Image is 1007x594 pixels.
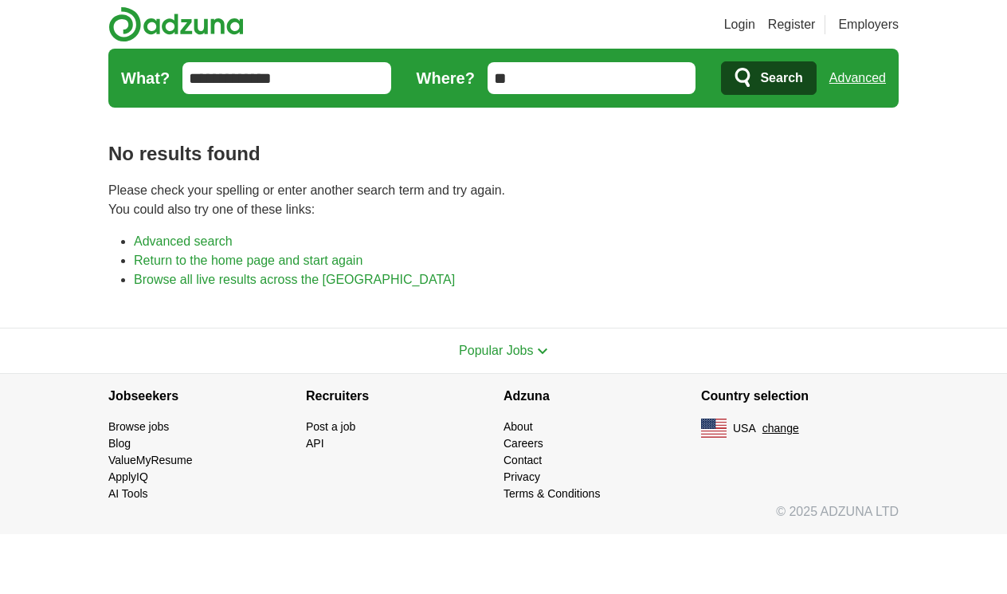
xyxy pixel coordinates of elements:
a: Login [724,15,755,34]
button: change [762,420,799,437]
a: Careers [503,437,543,450]
a: API [306,437,324,450]
a: About [503,420,533,433]
a: Contact [503,454,542,466]
a: Browse jobs [108,420,169,433]
h4: Country selection [701,374,899,419]
a: Terms & Conditions [503,487,600,500]
a: Advanced search [134,234,233,248]
img: toggle icon [537,348,548,355]
a: ApplyIQ [108,470,148,483]
a: Return to the home page and start again [134,254,362,267]
img: Adzuna logo [108,6,244,42]
span: Search [760,62,802,94]
a: AI Tools [108,487,148,500]
div: © 2025 ADZUNA LTD [96,502,911,534]
a: Employers [838,15,899,34]
button: Search [721,61,816,95]
a: Privacy [503,470,540,483]
img: US flag [701,419,727,438]
a: Browse all live results across the [GEOGRAPHIC_DATA] [134,273,455,286]
span: USA [733,420,756,437]
a: Post a job [306,420,355,433]
a: Register [768,15,816,34]
label: Where? [417,66,475,90]
p: Please check your spelling or enter another search term and try again. You could also try one of ... [108,181,899,219]
h1: No results found [108,140,899,168]
label: What? [121,66,170,90]
a: Blog [108,437,131,450]
span: Popular Jobs [459,344,533,357]
a: Advanced [829,62,886,94]
a: ValueMyResume [108,454,193,466]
